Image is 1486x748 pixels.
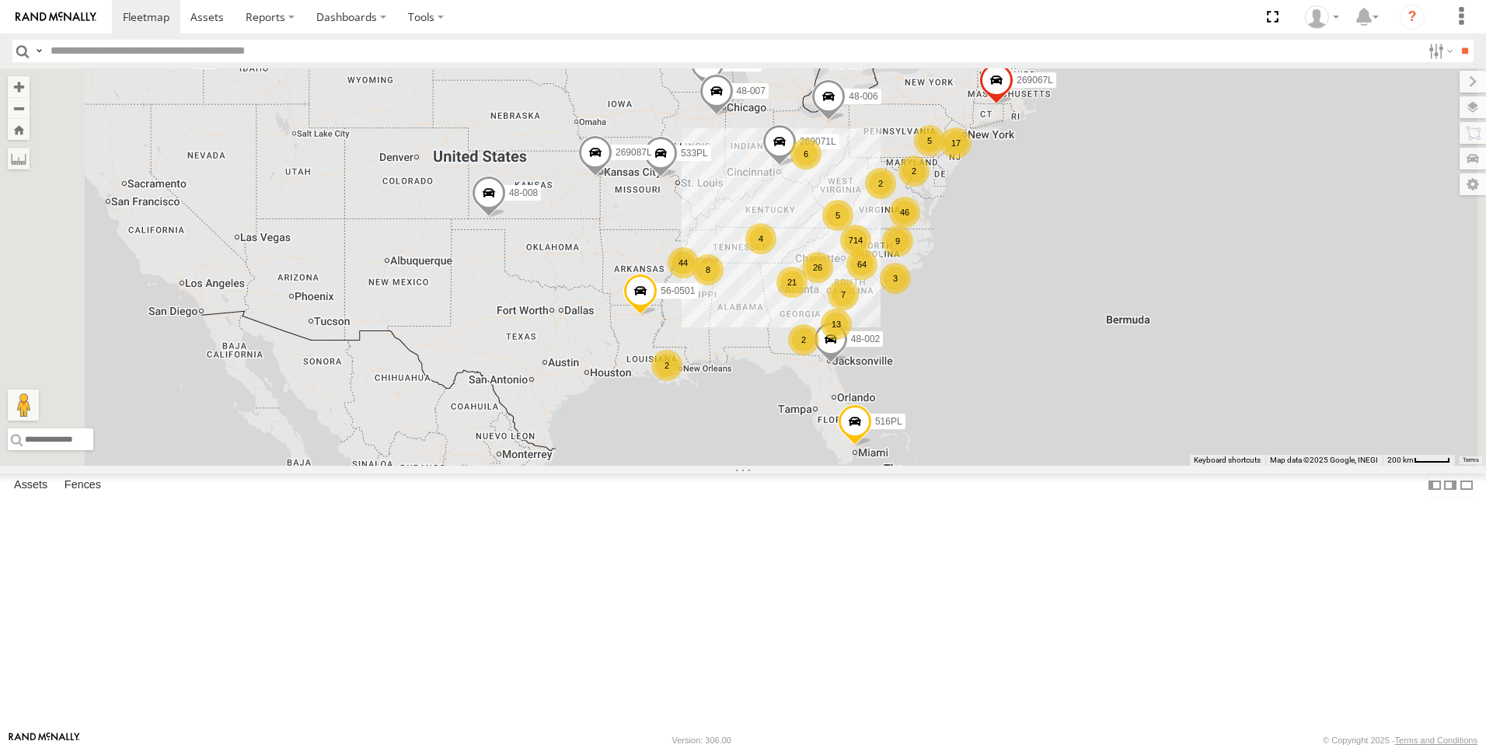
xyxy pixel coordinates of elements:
[668,247,699,278] div: 44
[1463,457,1479,463] a: Terms (opens in new tab)
[1383,455,1455,466] button: Map Scale: 200 km per 43 pixels
[851,334,880,344] span: 48-002
[8,97,30,119] button: Zoom out
[661,285,695,296] span: 56-0501
[8,148,30,170] label: Measure
[681,148,708,159] span: 533PL
[821,309,852,340] div: 13
[1017,75,1053,86] span: 269067L
[1459,474,1474,496] label: Hide Summary Table
[745,223,776,254] div: 4
[16,12,96,23] img: rand-logo.svg
[790,138,821,170] div: 6
[776,267,808,298] div: 21
[1460,173,1486,195] label: Map Settings
[898,156,930,187] div: 2
[616,147,652,158] span: 269087L
[672,736,731,745] div: Version: 306.00
[1395,736,1477,745] a: Terms and Conditions
[33,40,45,62] label: Search Query
[1270,456,1378,464] span: Map data ©2025 Google, INEGI
[1323,736,1477,745] div: © Copyright 2025 -
[802,252,833,283] div: 26
[875,416,902,427] span: 516PL
[1299,5,1345,29] div: Kevin McGiveron
[651,350,682,381] div: 2
[737,86,766,96] span: 48-007
[828,279,859,310] div: 7
[882,225,913,257] div: 9
[788,324,819,355] div: 2
[6,474,55,496] label: Assets
[8,76,30,97] button: Zoom in
[822,200,853,231] div: 5
[940,128,971,159] div: 17
[9,732,80,748] a: Visit our Website
[8,390,39,421] button: Drag Pegman onto the map to open Street View
[889,197,920,228] div: 46
[1194,455,1261,466] button: Keyboard shortcuts
[1387,456,1414,464] span: 200 km
[509,187,538,198] span: 48-008
[1400,5,1425,30] i: ?
[8,119,30,140] button: Zoom Home
[800,135,836,146] span: 269071L
[849,90,877,101] span: 48-006
[865,168,896,199] div: 2
[727,58,759,69] span: 269042
[914,125,945,156] div: 5
[57,474,109,496] label: Fences
[1442,474,1458,496] label: Dock Summary Table to the Right
[840,225,871,256] div: 714
[880,263,911,294] div: 3
[1427,474,1442,496] label: Dock Summary Table to the Left
[846,249,877,280] div: 64
[692,254,724,285] div: 8
[1422,40,1456,62] label: Search Filter Options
